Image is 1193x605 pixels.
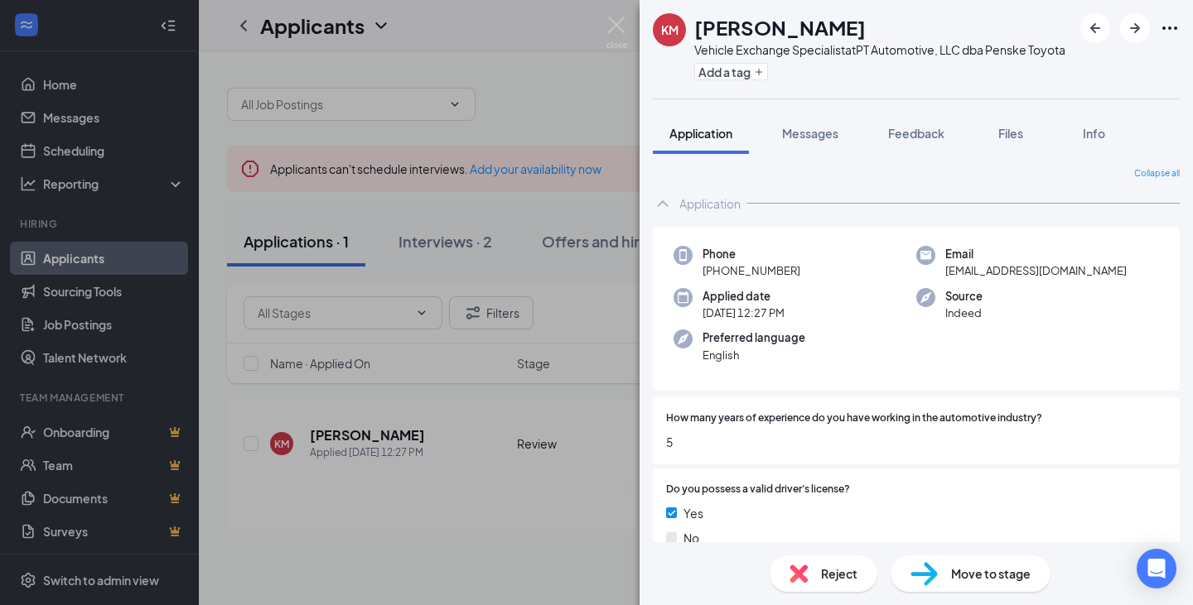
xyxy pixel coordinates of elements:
[1160,18,1180,38] svg: Ellipses
[703,246,800,262] span: Phone
[1134,167,1180,180] span: Collapse all
[821,564,857,583] span: Reject
[683,529,699,547] span: No
[669,126,732,141] span: Application
[945,262,1127,279] span: [EMAIL_ADDRESS][DOMAIN_NAME]
[998,126,1023,141] span: Files
[694,63,768,80] button: PlusAdd a tag
[1080,13,1110,43] button: ArrowLeftNew
[703,305,785,321] span: [DATE] 12:27 PM
[703,329,805,346] span: Preferred language
[679,195,741,212] div: Application
[782,126,838,141] span: Messages
[653,194,673,214] svg: ChevronUp
[945,246,1127,262] span: Email
[1120,13,1150,43] button: ArrowRight
[694,41,1065,58] div: Vehicle Exchange Specialist at PT Automotive, LLC dba Penske Toyota
[666,411,1042,426] span: How many years of experience do you have working in the automotive industry?
[754,67,764,77] svg: Plus
[945,288,983,305] span: Source
[1125,18,1145,38] svg: ArrowRight
[683,504,703,522] span: Yes
[888,126,944,141] span: Feedback
[666,433,1166,451] span: 5
[703,288,785,305] span: Applied date
[694,13,866,41] h1: [PERSON_NAME]
[703,262,800,279] span: [PHONE_NUMBER]
[1085,18,1105,38] svg: ArrowLeftNew
[661,22,679,38] div: KM
[666,482,850,497] span: Do you possess a valid driver's license?
[703,347,805,363] span: English
[951,564,1031,583] span: Move to stage
[1137,549,1176,588] div: Open Intercom Messenger
[1083,126,1105,141] span: Info
[945,305,983,321] span: Indeed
